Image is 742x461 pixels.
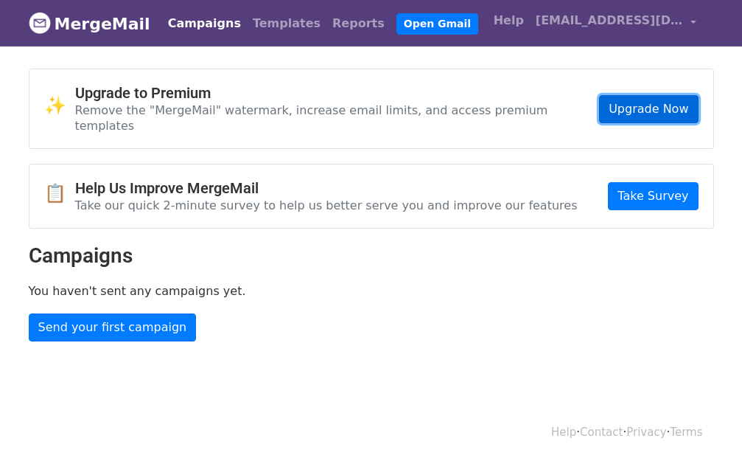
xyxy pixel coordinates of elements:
a: Send your first campaign [29,313,197,342]
p: Take our quick 2-minute survey to help us better serve you and improve our features [75,198,578,213]
iframe: Chat Widget [668,390,742,461]
span: [EMAIL_ADDRESS][DOMAIN_NAME] [536,12,683,30]
a: Open Gmail [396,13,478,35]
a: [EMAIL_ADDRESS][DOMAIN_NAME] [530,6,702,41]
span: 📋 [44,183,75,204]
a: Contact [580,426,623,439]
span: ✨ [44,95,75,117]
a: Campaigns [162,9,247,38]
a: Help [551,426,576,439]
a: MergeMail [29,8,150,39]
h4: Upgrade to Premium [75,84,600,102]
a: Privacy [626,426,666,439]
div: أداة الدردشة [668,390,742,461]
p: You haven't sent any campaigns yet. [29,283,714,299]
h2: Campaigns [29,243,714,268]
h4: Help Us Improve MergeMail [75,179,578,197]
a: Upgrade Now [599,95,698,123]
img: MergeMail logo [29,12,51,34]
a: Reports [326,9,391,38]
a: Take Survey [608,182,698,210]
p: Remove the "MergeMail" watermark, increase email limits, and access premium templates [75,103,600,134]
a: Templates [247,9,326,38]
a: Help [488,6,530,35]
